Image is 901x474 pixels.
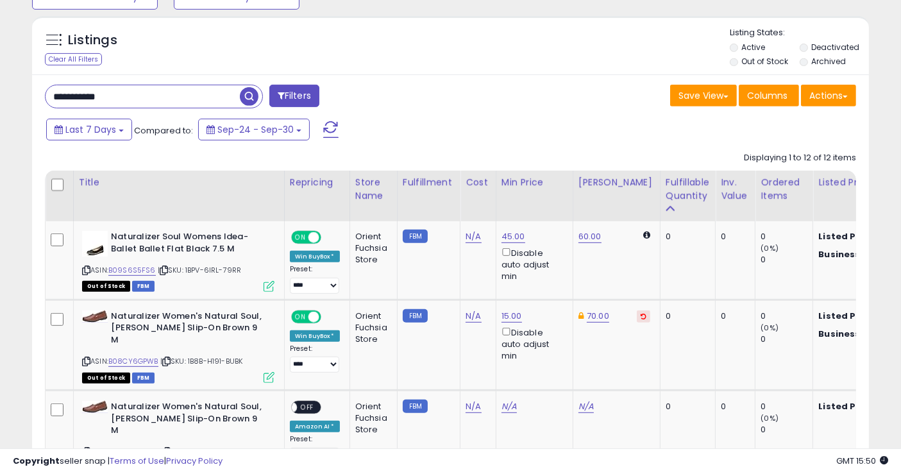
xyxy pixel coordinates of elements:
span: All listings that are currently out of stock and unavailable for purchase on Amazon [82,373,130,384]
b: Listed Price: [818,400,877,412]
div: seller snap | | [13,455,223,468]
div: Fulfillment [403,176,455,189]
a: N/A [466,310,481,323]
img: 31LyqxocJ+L._SL40_.jpg [82,231,108,257]
div: Ordered Items [761,176,807,203]
a: N/A [466,230,481,243]
label: Archived [812,56,846,67]
label: Active [742,42,766,53]
a: Privacy Policy [166,455,223,467]
b: Naturalizer Women's Natural Soul, [PERSON_NAME] Slip-On Brown 9 M [111,401,267,440]
div: 0 [761,401,813,412]
button: Last 7 Days [46,119,132,140]
div: Preset: [290,435,340,463]
p: Listing States: [730,27,869,39]
a: B08CY6GPWB [108,356,158,367]
button: Sep-24 - Sep-30 [198,119,310,140]
a: N/A [466,400,481,413]
a: Terms of Use [110,455,164,467]
label: Out of Stock [742,56,789,67]
small: (0%) [761,243,779,253]
div: Title [79,176,279,189]
div: 0 [761,310,813,322]
small: FBM [403,309,428,323]
b: Naturalizer Soul Womens Idea-Ballet Ballet Flat Black 7.5 M [111,231,267,258]
div: Orient Fuchsia Store [355,231,387,266]
a: 45.00 [501,230,525,243]
a: 15.00 [501,310,522,323]
b: Listed Price: [818,230,877,242]
span: FBM [132,373,155,384]
div: Preset: [290,265,340,293]
span: Sep-24 - Sep-30 [217,123,294,136]
span: OFF [297,402,317,413]
b: Naturalizer Women's Natural Soul, [PERSON_NAME] Slip-On Brown 9 M [111,310,267,350]
div: 0 [761,424,813,436]
div: Min Price [501,176,568,189]
div: Win BuyBox * [290,251,340,262]
span: 2025-10-9 15:50 GMT [836,455,888,467]
h5: Listings [68,31,117,49]
button: Columns [739,85,799,106]
span: ON [292,232,308,243]
div: Disable auto adjust min [501,325,563,362]
div: 0 [761,334,813,345]
b: Business Price: [818,248,889,260]
div: Cost [466,176,491,189]
a: 60.00 [578,230,602,243]
div: Orient Fuchsia Store [355,401,387,436]
strong: Copyright [13,455,60,467]
span: ON [292,311,308,322]
span: Last 7 Days [65,123,116,136]
span: Compared to: [134,124,193,137]
div: ASIN: [82,310,274,382]
a: N/A [501,400,517,413]
b: Business Price: [818,328,889,340]
div: Disable auto adjust min [501,246,563,282]
div: Clear All Filters [45,53,102,65]
div: Inv. value [721,176,750,203]
button: Filters [269,85,319,107]
span: Columns [747,89,787,102]
div: Displaying 1 to 12 of 12 items [744,152,856,164]
div: Win BuyBox * [290,330,340,342]
div: 0 [666,231,705,242]
span: FBM [132,281,155,292]
label: Deactivated [812,42,860,53]
div: Repricing [290,176,344,189]
span: | SKU: 1B8B-H191-BUBK [160,356,243,366]
div: Preset: [290,344,340,373]
div: 0 [761,231,813,242]
div: 0 [666,310,705,322]
span: OFF [319,232,340,243]
div: 0 [721,231,745,242]
a: N/A [578,400,594,413]
small: (0%) [761,323,779,333]
div: Orient Fuchsia Store [355,310,387,346]
div: Amazon AI * [290,421,340,432]
span: OFF [319,311,340,322]
div: Fulfillable Quantity [666,176,710,203]
small: (0%) [761,413,779,423]
b: Listed Price: [818,310,877,322]
div: 0 [721,401,745,412]
button: Save View [670,85,737,106]
div: ASIN: [82,231,274,291]
img: 318VkOY2-XL._SL40_.jpg [82,401,108,413]
div: Store Name [355,176,392,203]
div: 0 [721,310,745,322]
small: FBM [403,230,428,243]
div: 0 [761,254,813,266]
a: B09S6S5FS6 [108,265,156,276]
button: Actions [801,85,856,106]
small: FBM [403,400,428,413]
span: | SKU: 1BPV-6IRL-79RR [158,265,242,275]
div: 0 [666,401,705,412]
span: All listings that are currently out of stock and unavailable for purchase on Amazon [82,281,130,292]
img: 318VkOY2-XL._SL40_.jpg [82,310,108,323]
div: [PERSON_NAME] [578,176,655,189]
a: 70.00 [587,310,609,323]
